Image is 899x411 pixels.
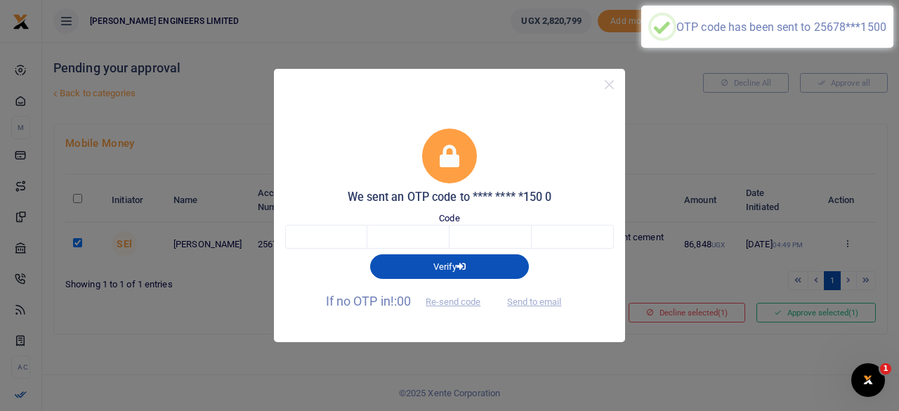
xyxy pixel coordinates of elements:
[851,363,885,397] iframe: Intercom live chat
[599,74,619,95] button: Close
[439,211,459,226] label: Code
[391,294,411,308] span: !:00
[880,363,891,374] span: 1
[370,254,529,278] button: Verify
[326,294,493,308] span: If no OTP in
[676,20,886,34] div: OTP code has been sent to 25678***1500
